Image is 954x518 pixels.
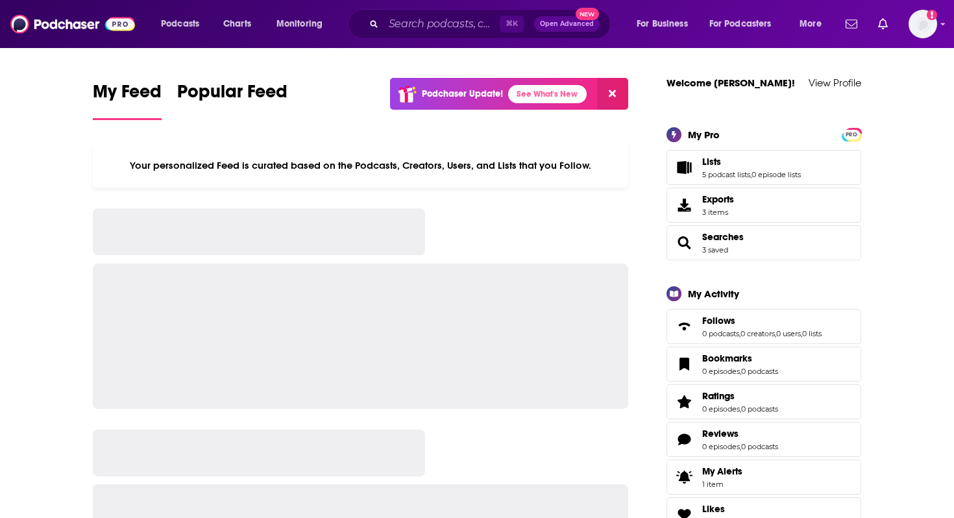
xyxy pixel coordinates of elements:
[739,329,740,338] span: ,
[702,208,734,217] span: 3 items
[740,329,775,338] a: 0 creators
[702,193,734,205] span: Exports
[702,352,778,364] a: Bookmarks
[702,390,778,402] a: Ratings
[844,129,859,138] a: PRO
[276,15,323,33] span: Monitoring
[671,234,697,252] a: Searches
[750,170,752,179] span: ,
[702,503,757,515] a: Likes
[576,8,599,20] span: New
[702,503,725,515] span: Likes
[802,329,822,338] a: 0 lists
[809,77,861,89] a: View Profile
[801,329,802,338] span: ,
[909,10,937,38] button: Show profile menu
[671,355,697,373] a: Bookmarks
[223,15,251,33] span: Charts
[671,430,697,449] a: Reviews
[667,77,795,89] a: Welcome [PERSON_NAME]!
[790,14,838,34] button: open menu
[152,14,216,34] button: open menu
[702,465,742,477] span: My Alerts
[709,15,772,33] span: For Podcasters
[93,80,162,120] a: My Feed
[688,129,720,141] div: My Pro
[701,14,790,34] button: open menu
[667,460,861,495] a: My Alerts
[508,85,587,103] a: See What's New
[840,13,862,35] a: Show notifications dropdown
[702,156,721,167] span: Lists
[702,170,750,179] a: 5 podcast lists
[741,404,778,413] a: 0 podcasts
[775,329,776,338] span: ,
[540,21,594,27] span: Open Advanced
[688,288,739,300] div: My Activity
[161,15,199,33] span: Podcasts
[702,480,742,489] span: 1 item
[741,367,778,376] a: 0 podcasts
[637,15,688,33] span: For Business
[628,14,704,34] button: open menu
[740,404,741,413] span: ,
[702,156,801,167] a: Lists
[667,188,861,223] a: Exports
[776,329,801,338] a: 0 users
[702,245,728,254] a: 3 saved
[927,10,937,20] svg: Add a profile image
[800,15,822,33] span: More
[909,10,937,38] span: Logged in as roneledotsonRAD
[671,158,697,177] a: Lists
[667,422,861,457] span: Reviews
[752,170,801,179] a: 0 episode lists
[500,16,524,32] span: ⌘ K
[215,14,259,34] a: Charts
[667,309,861,344] span: Follows
[671,317,697,336] a: Follows
[702,442,740,451] a: 0 episodes
[702,352,752,364] span: Bookmarks
[702,428,778,439] a: Reviews
[702,315,735,327] span: Follows
[671,393,697,411] a: Ratings
[671,468,697,486] span: My Alerts
[702,404,740,413] a: 0 episodes
[873,13,893,35] a: Show notifications dropdown
[10,12,135,36] img: Podchaser - Follow, Share and Rate Podcasts
[702,315,822,327] a: Follows
[360,9,623,39] div: Search podcasts, credits, & more...
[702,367,740,376] a: 0 episodes
[667,150,861,185] span: Lists
[671,196,697,214] span: Exports
[667,347,861,382] span: Bookmarks
[93,143,628,188] div: Your personalized Feed is curated based on the Podcasts, Creators, Users, and Lists that you Follow.
[667,384,861,419] span: Ratings
[702,390,735,402] span: Ratings
[534,16,600,32] button: Open AdvancedNew
[844,130,859,140] span: PRO
[740,442,741,451] span: ,
[267,14,339,34] button: open menu
[740,367,741,376] span: ,
[384,14,500,34] input: Search podcasts, credits, & more...
[909,10,937,38] img: User Profile
[177,80,287,110] span: Popular Feed
[741,442,778,451] a: 0 podcasts
[177,80,287,120] a: Popular Feed
[702,231,744,243] a: Searches
[702,428,739,439] span: Reviews
[667,225,861,260] span: Searches
[93,80,162,110] span: My Feed
[422,88,503,99] p: Podchaser Update!
[702,329,739,338] a: 0 podcasts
